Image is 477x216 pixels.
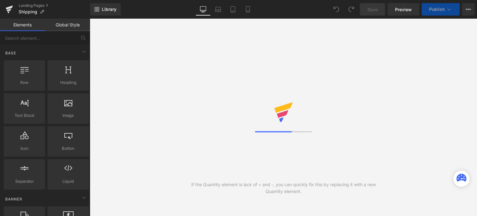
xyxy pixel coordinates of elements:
button: Undo [330,3,343,16]
a: New Library [90,3,121,16]
span: Heading [49,79,87,86]
span: Liquid [49,178,87,185]
span: Save [367,6,378,13]
div: If the Quantity element is lack of + and -, you can quickly fix this by replacing it with a new Q... [187,181,380,195]
span: Separator [6,178,43,185]
span: Preview [395,6,412,13]
button: Publish [422,3,460,16]
a: Desktop [196,3,211,16]
span: Shipping [19,9,37,14]
span: Icon [6,145,43,152]
span: Button [49,145,87,152]
span: Publish [429,7,445,12]
button: More [462,3,475,16]
a: Mobile [240,3,255,16]
a: Preview [388,3,419,16]
a: Landing Pages [19,3,90,8]
span: Row [6,79,43,86]
a: Global Style [45,19,90,31]
a: Tablet [225,3,240,16]
span: Image [49,112,87,119]
span: Banner [5,196,23,202]
span: Text Block [6,112,43,119]
span: Library [102,7,116,12]
span: Base [5,50,17,56]
a: Laptop [211,3,225,16]
button: Redo [345,3,357,16]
